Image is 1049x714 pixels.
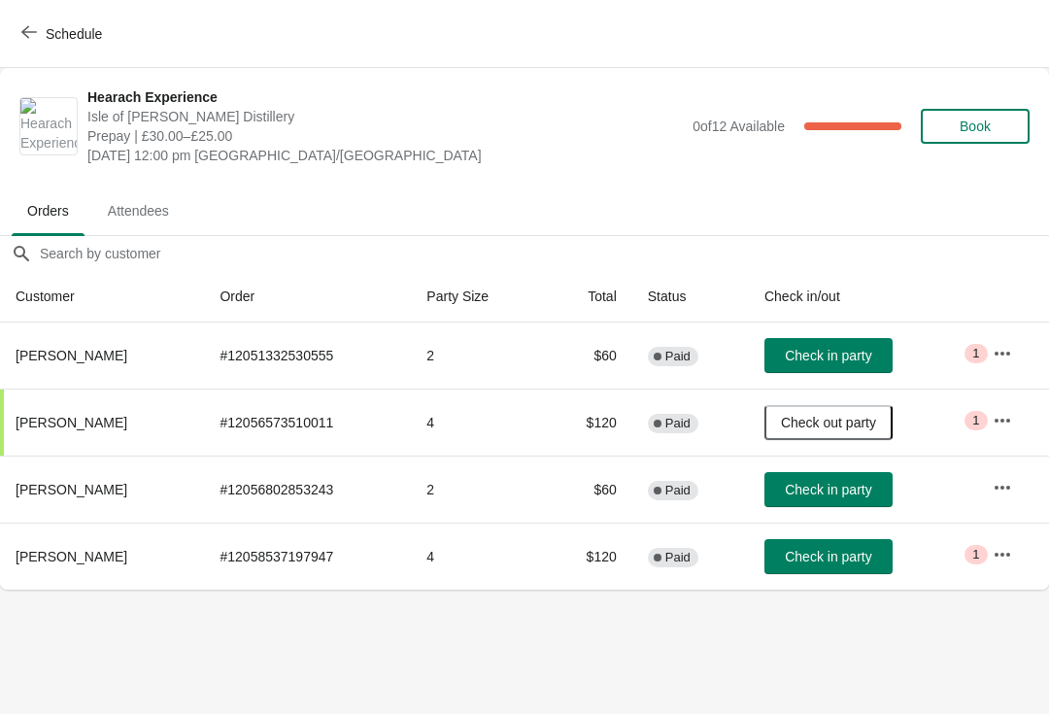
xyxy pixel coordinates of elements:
[693,119,785,134] span: 0 of 12 Available
[204,456,411,523] td: # 12056802853243
[665,550,691,565] span: Paid
[411,389,544,456] td: 4
[764,405,893,440] button: Check out party
[764,338,893,373] button: Check in party
[87,126,683,146] span: Prepay | £30.00–£25.00
[92,193,185,228] span: Attendees
[16,415,127,430] span: [PERSON_NAME]
[972,413,979,428] span: 1
[665,483,691,498] span: Paid
[16,482,127,497] span: [PERSON_NAME]
[544,271,631,323] th: Total
[764,472,893,507] button: Check in party
[87,146,683,165] span: [DATE] 12:00 pm [GEOGRAPHIC_DATA]/[GEOGRAPHIC_DATA]
[87,107,683,126] span: Isle of [PERSON_NAME] Distillery
[10,17,118,51] button: Schedule
[544,523,631,590] td: $120
[921,109,1030,144] button: Book
[204,389,411,456] td: # 12056573510011
[544,323,631,389] td: $60
[544,456,631,523] td: $60
[39,236,1049,271] input: Search by customer
[46,26,102,42] span: Schedule
[20,98,77,154] img: Hearach Experience
[785,482,871,497] span: Check in party
[16,549,127,564] span: [PERSON_NAME]
[544,389,631,456] td: $120
[749,271,977,323] th: Check in/out
[204,271,411,323] th: Order
[411,456,544,523] td: 2
[87,87,683,107] span: Hearach Experience
[632,271,749,323] th: Status
[204,323,411,389] td: # 12051332530555
[16,348,127,363] span: [PERSON_NAME]
[12,193,85,228] span: Orders
[972,547,979,562] span: 1
[665,416,691,431] span: Paid
[665,349,691,364] span: Paid
[972,346,979,361] span: 1
[785,549,871,564] span: Check in party
[411,271,544,323] th: Party Size
[785,348,871,363] span: Check in party
[781,415,876,430] span: Check out party
[411,323,544,389] td: 2
[960,119,991,134] span: Book
[411,523,544,590] td: 4
[204,523,411,590] td: # 12058537197947
[764,539,893,574] button: Check in party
